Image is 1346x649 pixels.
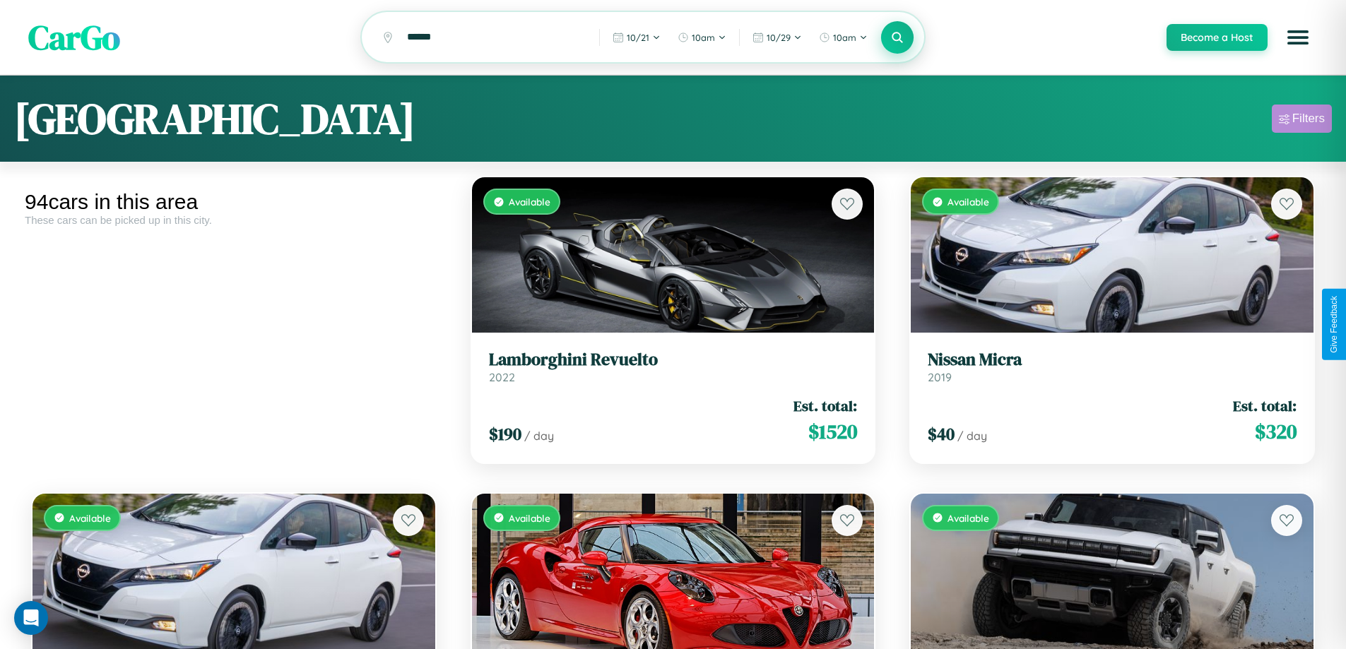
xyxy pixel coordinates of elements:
[489,422,521,446] span: $ 190
[957,429,987,443] span: / day
[947,512,989,524] span: Available
[1255,417,1297,446] span: $ 320
[489,350,858,384] a: Lamborghini Revuelto2022
[1233,395,1297,416] span: Est. total:
[767,32,791,43] span: 10 / 29
[606,26,668,49] button: 10/21
[489,350,858,370] h3: Lamborghini Revuelto
[1292,112,1325,126] div: Filters
[1278,18,1318,57] button: Open menu
[928,422,955,446] span: $ 40
[745,26,809,49] button: 10/29
[509,196,550,208] span: Available
[928,350,1297,370] h3: Nissan Micra
[793,395,857,416] span: Est. total:
[14,601,48,635] div: Open Intercom Messenger
[928,370,952,384] span: 2019
[1167,24,1268,51] button: Become a Host
[671,26,733,49] button: 10am
[14,90,415,148] h1: [GEOGRAPHIC_DATA]
[489,370,515,384] span: 2022
[1272,105,1332,133] button: Filters
[692,32,715,43] span: 10am
[69,512,111,524] span: Available
[28,14,120,61] span: CarGo
[808,417,857,446] span: $ 1520
[509,512,550,524] span: Available
[524,429,554,443] span: / day
[928,350,1297,384] a: Nissan Micra2019
[25,190,443,214] div: 94 cars in this area
[812,26,875,49] button: 10am
[947,196,989,208] span: Available
[1329,296,1339,353] div: Give Feedback
[25,214,443,226] div: These cars can be picked up in this city.
[833,32,856,43] span: 10am
[627,32,649,43] span: 10 / 21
